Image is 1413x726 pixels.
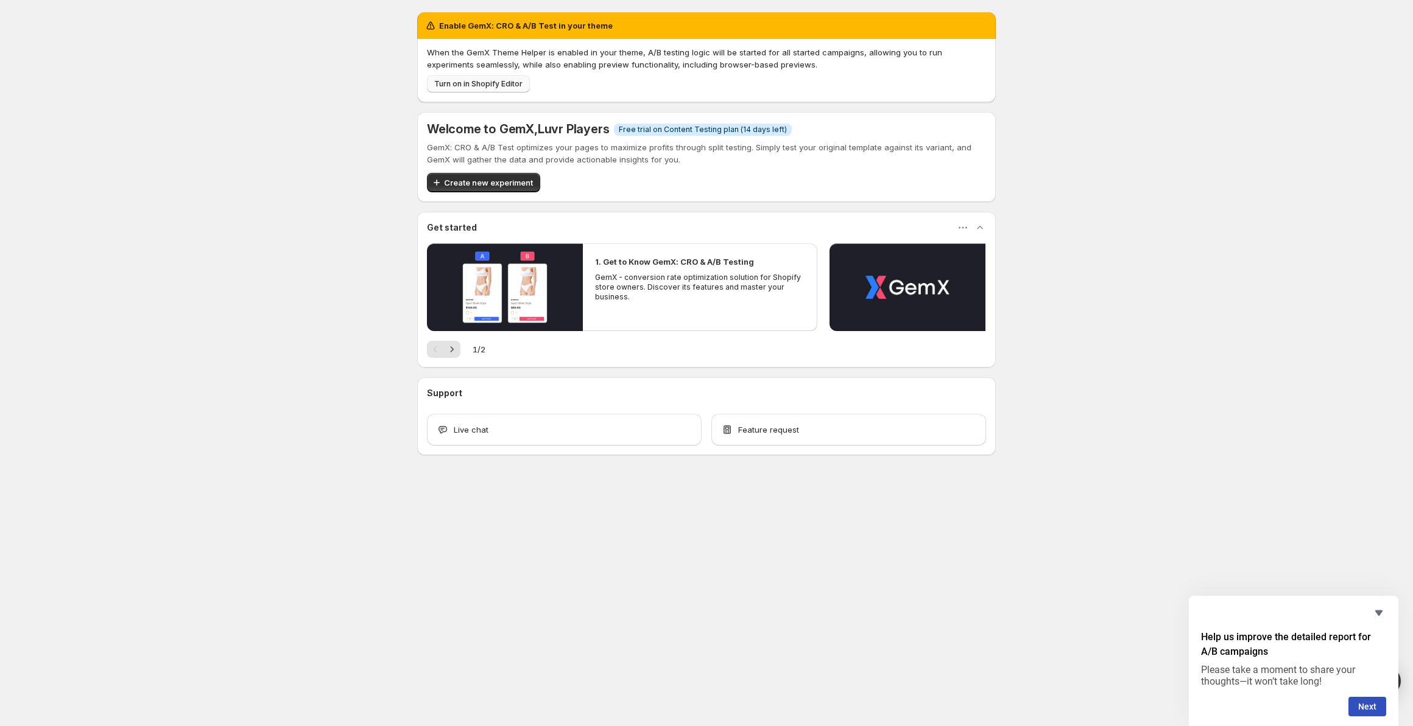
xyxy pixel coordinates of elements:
[738,424,799,436] span: Feature request
[830,243,985,331] button: Play video
[427,387,462,399] h3: Support
[444,176,533,189] span: Create new experiment
[427,75,530,92] button: Turn on in Shopify Editor
[1348,697,1386,716] button: Next question
[427,341,460,358] nav: Pagination
[1201,606,1386,716] div: Help us improve the detailed report for A/B campaigns
[473,343,485,355] span: 1 / 2
[619,125,787,134] span: Free trial on Content Testing plan (14 days left)
[534,122,609,136] span: , Luvr Players
[1201,664,1386,687] p: Please take a moment to share your thoughts—it won’t take long!
[427,222,477,234] h3: Get started
[427,173,540,192] button: Create new experiment
[595,273,805,302] p: GemX - conversion rate optimization solution for Shopify store owners. Discover its features and ...
[427,122,609,136] h5: Welcome to GemX
[434,79,523,89] span: Turn on in Shopify Editor
[595,256,754,268] h2: 1. Get to Know GemX: CRO & A/B Testing
[427,46,986,71] p: When the GemX Theme Helper is enabled in your theme, A/B testing logic will be started for all st...
[427,141,986,166] p: GemX: CRO & A/B Test optimizes your pages to maximize profits through split testing. Simply test ...
[1201,630,1386,659] h2: Help us improve the detailed report for A/B campaigns
[1372,606,1386,620] button: Hide survey
[439,19,613,32] h2: Enable GemX: CRO & A/B Test in your theme
[443,341,460,358] button: Next
[427,243,583,331] button: Play video
[454,424,488,436] span: Live chat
